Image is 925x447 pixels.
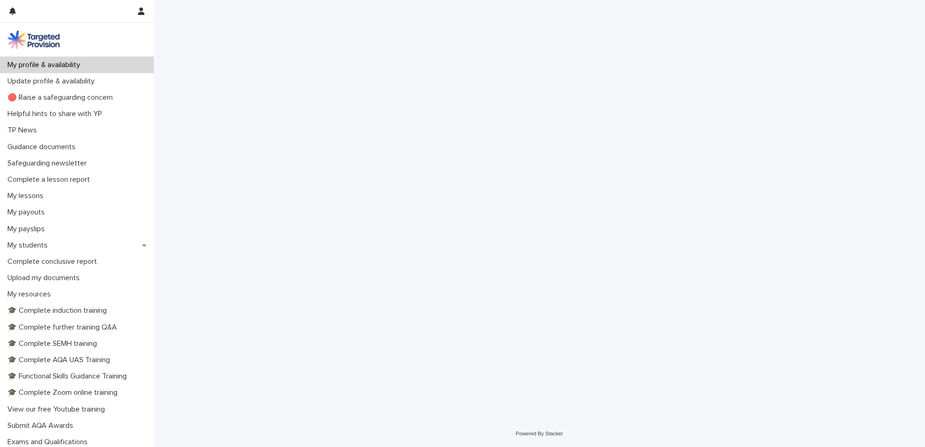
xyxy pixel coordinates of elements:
[4,175,97,184] p: Complete a lesson report
[4,192,51,200] p: My lessons
[4,274,87,282] p: Upload my documents
[4,339,104,348] p: 🎓 Complete SEMH training
[7,30,60,49] img: M5nRWzHhSzIhMunXDL62
[4,208,52,217] p: My payouts
[4,241,55,250] p: My students
[4,61,88,69] p: My profile & availability
[4,93,120,102] p: 🔴 Raise a safeguarding concern
[4,225,52,234] p: My payslips
[4,77,102,86] p: Update profile & availability
[4,438,95,447] p: Exams and Qualifications
[4,405,112,414] p: View our free Youtube training
[516,431,563,436] a: Powered By Stacker
[4,356,117,364] p: 🎓 Complete AQA UAS Training
[4,388,125,397] p: 🎓 Complete Zoom online training
[4,290,58,299] p: My resources
[4,421,81,430] p: Submit AQA Awards
[4,372,134,381] p: 🎓 Functional Skills Guidance Training
[4,159,94,168] p: Safeguarding newsletter
[4,143,83,151] p: Guidance documents
[4,306,114,315] p: 🎓 Complete induction training
[4,126,44,135] p: TP News
[4,110,110,118] p: Helpful hints to share with YP
[4,323,124,332] p: 🎓 Complete further training Q&A
[4,257,104,266] p: Complete conclusive report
